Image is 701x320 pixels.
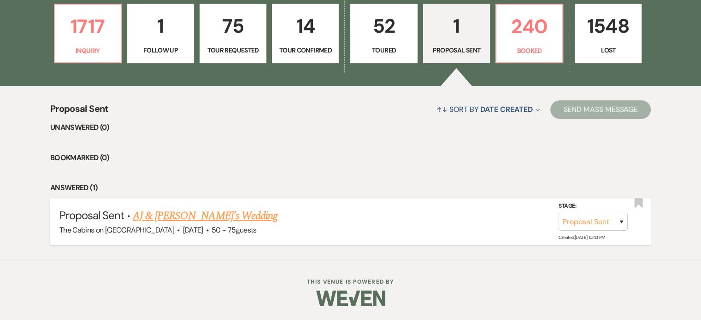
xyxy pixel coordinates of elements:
p: 14 [278,11,333,41]
p: 240 [502,11,557,42]
p: Toured [356,45,411,55]
a: AJ & [PERSON_NAME]'s Wedding [133,208,277,224]
a: 1717Inquiry [54,4,122,64]
span: [DATE] [183,225,203,235]
p: 75 [206,11,260,41]
p: Tour Confirmed [278,45,333,55]
a: 1Proposal Sent [423,4,490,64]
span: ↑↓ [436,105,448,114]
a: 1548Lost [575,4,642,64]
li: Answered (1) [50,182,651,194]
span: 50 - 75 guests [212,225,257,235]
span: Date Created [480,105,532,114]
button: Sort By Date Created [433,97,543,122]
li: Unanswered (0) [50,122,651,134]
label: Stage: [559,201,628,211]
a: 1Follow Up [127,4,194,64]
p: 1 [429,11,484,41]
span: The Cabins on [GEOGRAPHIC_DATA] [59,225,174,235]
p: 1548 [581,11,636,41]
p: Follow Up [133,45,188,55]
li: Bookmarked (0) [50,152,651,164]
p: 52 [356,11,411,41]
a: 14Tour Confirmed [272,4,339,64]
span: Proposal Sent [50,102,109,122]
p: Lost [581,45,636,55]
p: Tour Requested [206,45,260,55]
span: Proposal Sent [59,208,124,222]
a: 240Booked [495,4,563,64]
button: Send Mass Message [550,100,651,119]
p: Proposal Sent [429,45,484,55]
p: Inquiry [60,46,115,56]
a: 52Toured [350,4,417,64]
p: 1 [133,11,188,41]
img: Weven Logo [316,282,385,314]
p: 1717 [60,11,115,42]
span: Created: [DATE] 10:43 PM [559,234,605,240]
p: Booked [502,46,557,56]
a: 75Tour Requested [200,4,266,64]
